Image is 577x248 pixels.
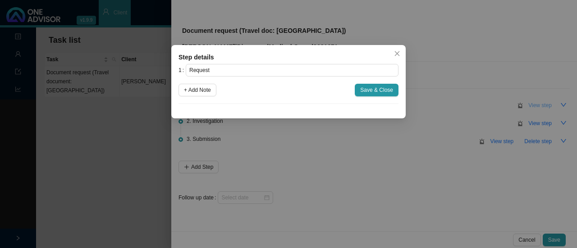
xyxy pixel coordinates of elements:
[179,84,216,96] button: + Add Note
[355,84,398,96] button: Save & Close
[394,50,400,57] span: close
[360,86,393,95] span: Save & Close
[179,52,398,62] div: Step details
[184,86,211,95] span: + Add Note
[179,64,186,77] label: 1
[391,47,403,60] button: Close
